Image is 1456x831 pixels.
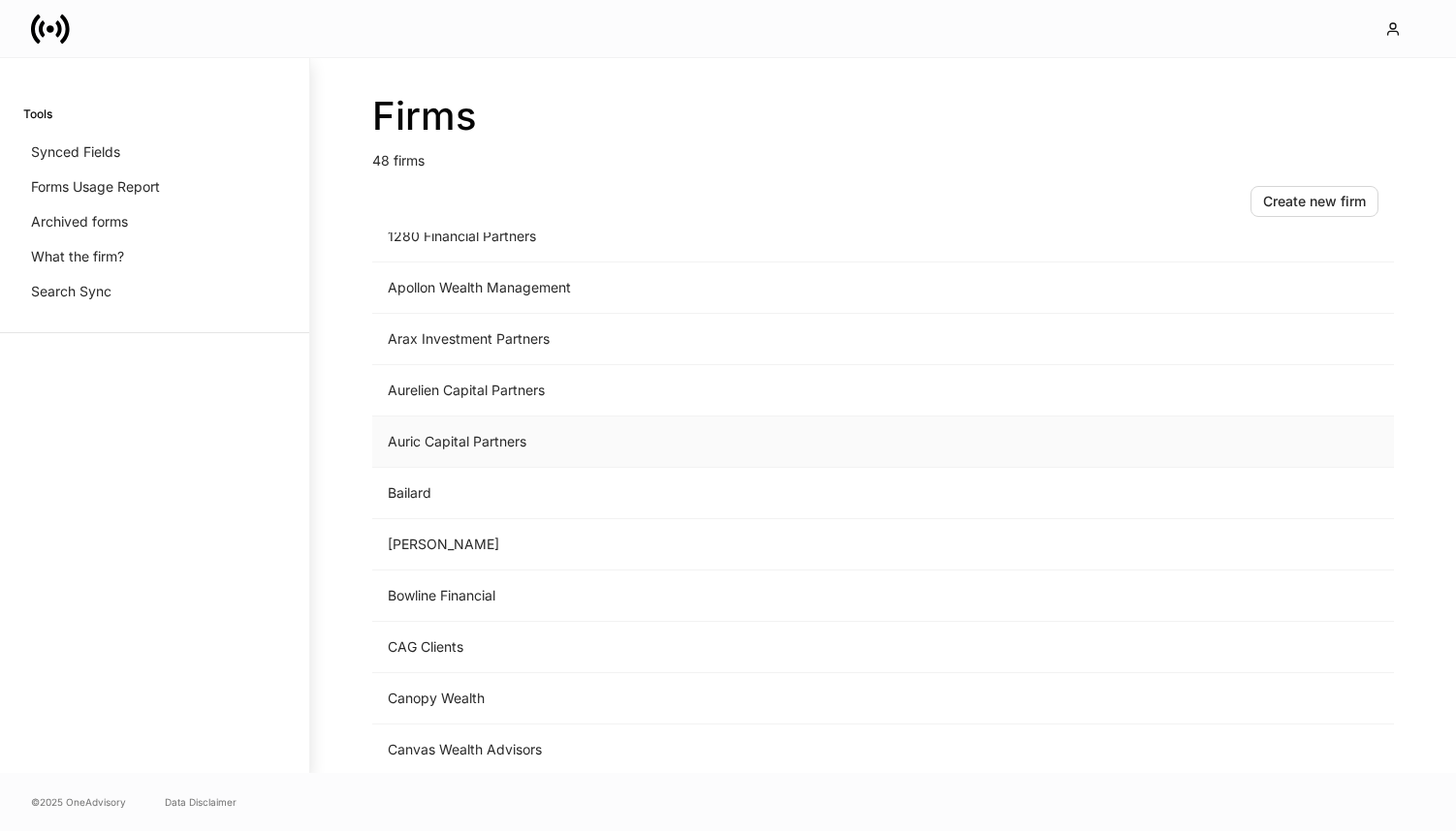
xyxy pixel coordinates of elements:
[31,142,120,162] p: Synced Fields
[31,177,160,197] p: Forms Usage Report
[165,794,237,810] a: Data Disclaimer
[372,673,1072,724] td: Canopy Wealth
[372,468,1072,519] td: Bailard
[372,262,1072,314] td: Apollon Wealth Management
[372,519,1072,570] td: [PERSON_NAME]
[23,135,286,169] a: Synced Fields
[372,314,1072,365] td: Arax Investment Partners
[372,622,1072,673] td: CAG Clients
[372,416,1072,468] td: Auric Capital Partners
[1263,192,1366,211] div: Create new firm
[31,247,124,266] p: What the firm?
[372,93,1394,139] h2: Firms
[31,794,126,810] span: © 2025 OneAdvisory
[23,204,286,239] a: Archived forms
[31,282,111,301] p: Search Sync
[1250,186,1378,217] button: Create new firm
[372,570,1072,622] td: Bowline Financial
[372,365,1072,416] td: Aurelien Capital Partners
[372,139,1394,170] p: 48 firms
[31,212,128,231] p: Archived forms
[23,274,286,309] a: Search Sync
[23,105,52,123] h6: Tools
[23,169,286,204] a: Forms Usage Report
[372,211,1072,262] td: 1280 Financial Partners
[372,724,1072,776] td: Canvas Wealth Advisors
[23,239,286,274] a: What the firm?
